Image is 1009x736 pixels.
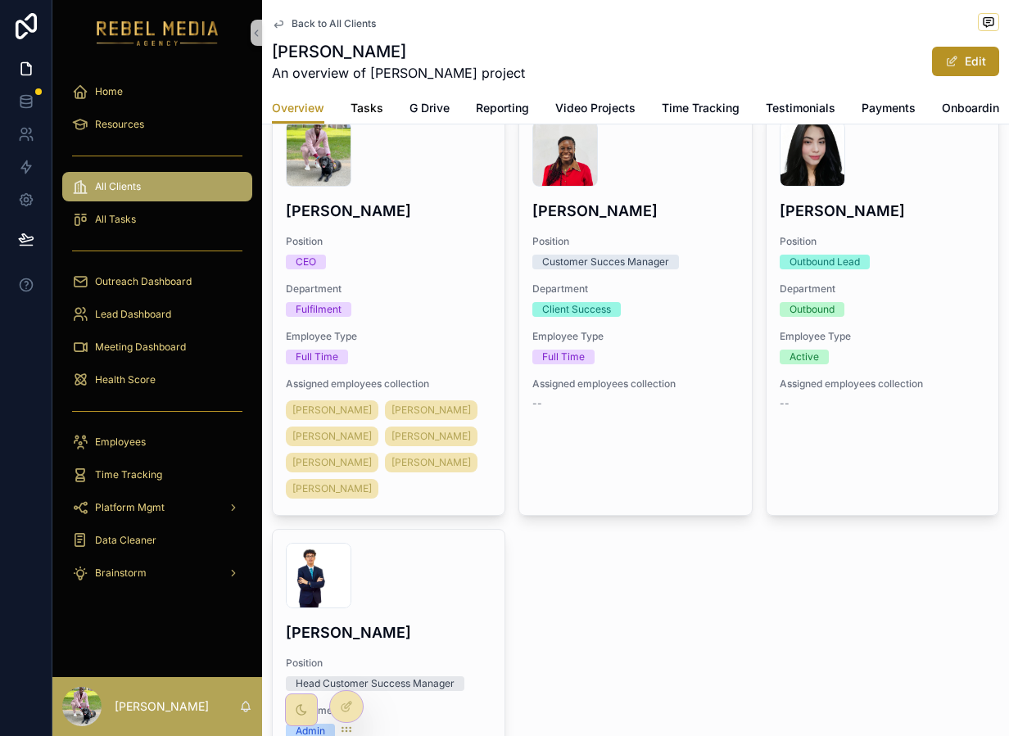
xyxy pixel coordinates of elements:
[62,460,252,490] a: Time Tracking
[790,255,860,269] div: Outbound Lead
[862,100,916,116] span: Payments
[385,453,477,472] a: [PERSON_NAME]
[95,341,186,354] span: Meeting Dashboard
[95,180,141,193] span: All Clients
[286,400,378,420] a: [PERSON_NAME]
[62,526,252,555] a: Data Cleaner
[542,302,611,317] div: Client Success
[780,397,790,410] span: --
[391,404,471,417] span: [PERSON_NAME]
[286,657,491,670] span: Position
[391,430,471,443] span: [PERSON_NAME]
[662,100,740,116] span: Time Tracking
[62,493,252,522] a: Platform Mgmt
[272,93,324,124] a: Overview
[95,501,165,514] span: Platform Mgmt
[286,377,491,391] span: Assigned employees collection
[286,453,378,472] a: [PERSON_NAME]
[532,377,738,391] span: Assigned employees collection
[286,235,491,248] span: Position
[272,63,525,83] span: An overview of [PERSON_NAME] project
[790,350,819,364] div: Active
[95,436,146,449] span: Employees
[766,93,835,126] a: Testimonials
[780,200,985,222] h4: [PERSON_NAME]
[286,330,491,343] span: Employee Type
[95,373,156,386] span: Health Score
[766,107,999,516] a: [PERSON_NAME]PositionOutbound LeadDepartmentOutboundEmployee TypeActiveAssigned employees collect...
[296,676,455,691] div: Head Customer Success Manager
[780,235,985,248] span: Position
[95,118,144,131] span: Resources
[790,302,835,317] div: Outbound
[62,558,252,588] a: Brainstorm
[62,300,252,329] a: Lead Dashboard
[286,427,378,446] a: [PERSON_NAME]
[296,302,342,317] div: Fulfilment
[62,172,252,201] a: All Clients
[555,93,636,126] a: Video Projects
[292,404,372,417] span: [PERSON_NAME]
[532,235,738,248] span: Position
[518,107,752,516] a: [PERSON_NAME]PositionCustomer Succes ManagerDepartmentClient SuccessEmployee TypeFull TimeAssigne...
[292,456,372,469] span: [PERSON_NAME]
[95,85,123,98] span: Home
[95,308,171,321] span: Lead Dashboard
[286,282,491,296] span: Department
[286,704,491,717] span: Department
[296,350,338,364] div: Full Time
[932,47,999,76] button: Edit
[351,100,383,116] span: Tasks
[272,17,376,30] a: Back to All Clients
[532,282,738,296] span: Department
[292,430,372,443] span: [PERSON_NAME]
[542,350,585,364] div: Full Time
[272,107,505,516] a: [PERSON_NAME]PositionCEODepartmentFulfilmentEmployee TypeFull TimeAssigned employees collection[P...
[286,621,491,643] h4: [PERSON_NAME]
[542,255,669,269] div: Customer Succes Manager
[351,93,383,126] a: Tasks
[292,17,376,30] span: Back to All Clients
[391,456,471,469] span: [PERSON_NAME]
[385,427,477,446] a: [PERSON_NAME]
[862,93,916,126] a: Payments
[95,567,147,580] span: Brainstorm
[766,100,835,116] span: Testimonials
[409,93,450,126] a: G Drive
[97,20,219,46] img: App logo
[95,534,156,547] span: Data Cleaner
[780,377,985,391] span: Assigned employees collection
[292,482,372,495] span: [PERSON_NAME]
[780,330,985,343] span: Employee Type
[62,77,252,106] a: Home
[62,205,252,234] a: All Tasks
[95,468,162,481] span: Time Tracking
[385,400,477,420] a: [PERSON_NAME]
[272,40,525,63] h1: [PERSON_NAME]
[662,93,740,126] a: Time Tracking
[52,65,262,609] div: scrollable content
[532,330,738,343] span: Employee Type
[62,110,252,139] a: Resources
[409,100,450,116] span: G Drive
[62,427,252,457] a: Employees
[95,213,136,226] span: All Tasks
[62,332,252,362] a: Meeting Dashboard
[532,397,542,410] span: --
[476,100,529,116] span: Reporting
[62,267,252,296] a: Outreach Dashboard
[62,365,252,395] a: Health Score
[115,698,209,715] p: [PERSON_NAME]
[286,479,378,499] a: [PERSON_NAME]
[532,200,738,222] h4: [PERSON_NAME]
[95,275,192,288] span: Outreach Dashboard
[296,255,316,269] div: CEO
[780,282,985,296] span: Department
[555,100,636,116] span: Video Projects
[476,93,529,126] a: Reporting
[286,200,491,222] h4: [PERSON_NAME]
[272,100,324,116] span: Overview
